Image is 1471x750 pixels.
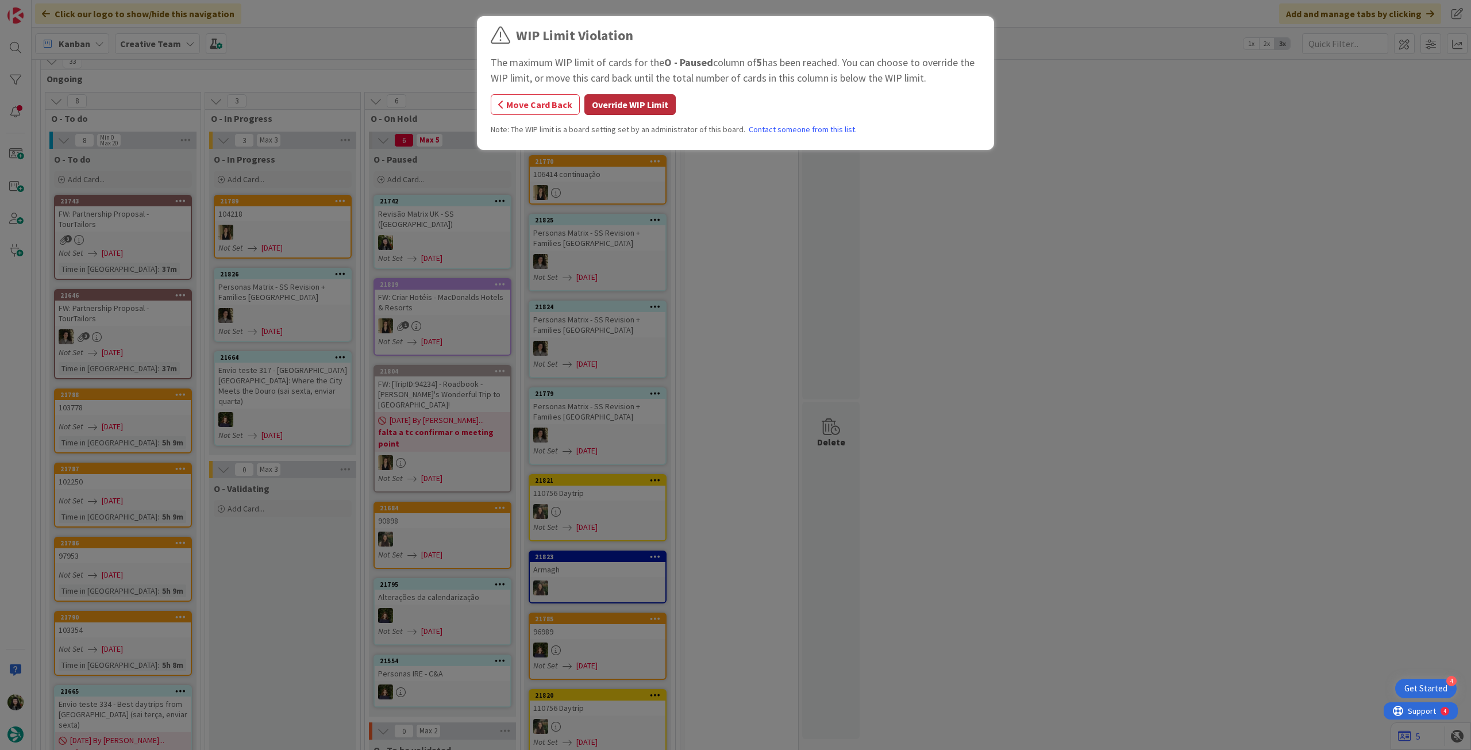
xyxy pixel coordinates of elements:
b: 5 [757,56,763,69]
button: Override WIP Limit [584,94,676,115]
div: Open Get Started checklist, remaining modules: 4 [1395,679,1457,698]
div: Get Started [1404,683,1447,694]
a: Contact someone from this list. [749,124,857,136]
span: Support [24,2,52,16]
div: 4 [1446,676,1457,686]
button: Move Card Back [491,94,580,115]
div: The maximum WIP limit of cards for the column of has been reached. You can choose to override the... [491,55,980,86]
div: 4 [60,5,63,14]
div: WIP Limit Violation [516,25,633,46]
b: O - Paused [664,56,713,69]
div: Note: The WIP limit is a board setting set by an administrator of this board. [491,124,980,136]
